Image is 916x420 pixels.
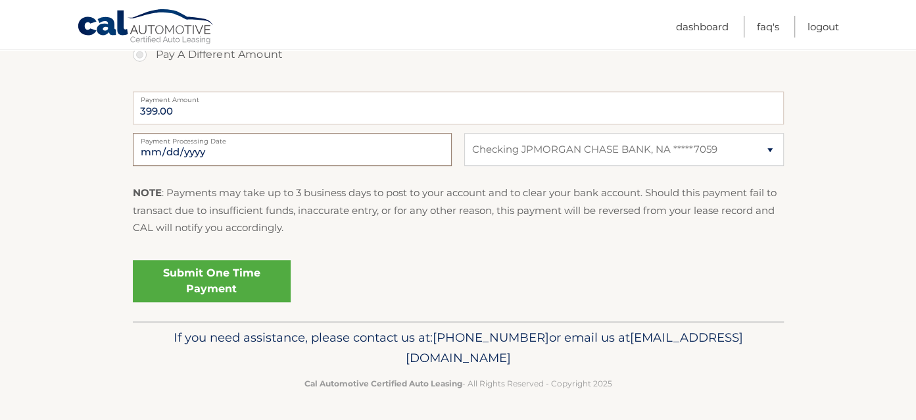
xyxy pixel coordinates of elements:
[77,9,215,47] a: Cal Automotive
[133,92,784,124] input: Payment Amount
[133,260,291,302] a: Submit One Time Payment
[304,379,462,388] strong: Cal Automotive Certified Auto Leasing
[141,327,775,369] p: If you need assistance, please contact us at: or email us at
[133,184,784,236] p: : Payments may take up to 3 business days to post to your account and to clear your bank account....
[808,16,839,38] a: Logout
[433,330,549,345] span: [PHONE_NUMBER]
[676,16,729,38] a: Dashboard
[133,133,452,166] input: Payment Date
[141,377,775,390] p: - All Rights Reserved - Copyright 2025
[757,16,779,38] a: FAQ's
[133,133,452,144] label: Payment Processing Date
[133,92,784,102] label: Payment Amount
[133,41,784,68] label: Pay A Different Amount
[133,186,162,199] strong: NOTE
